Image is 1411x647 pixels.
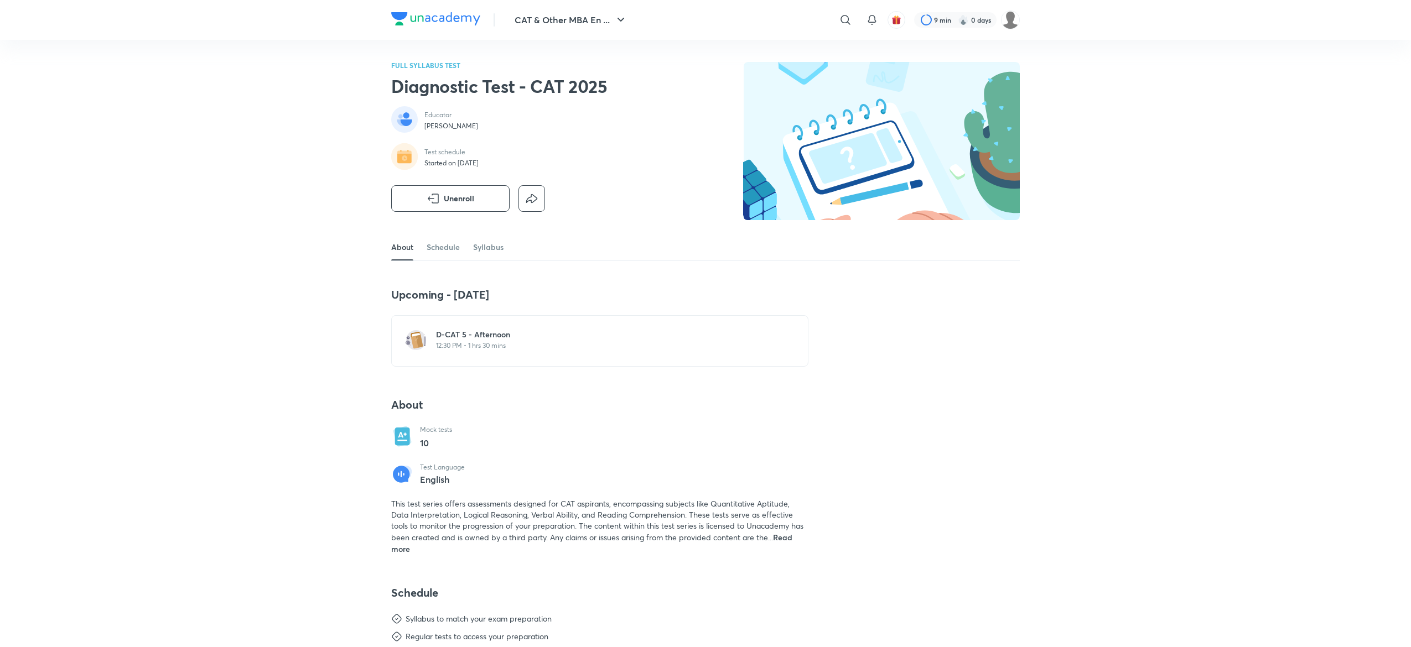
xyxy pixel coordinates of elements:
p: Test schedule [424,148,479,156]
p: Started on [DATE] [424,159,479,168]
img: streak [958,14,969,25]
div: Regular tests to access your preparation [406,631,548,642]
a: About [391,234,413,260]
p: Educator [424,111,478,119]
h2: Diagnostic Test - CAT 2025 [391,75,608,97]
span: Unenroll [444,193,474,204]
button: Unenroll [391,185,510,212]
a: Syllabus [473,234,504,260]
h4: Schedule [391,586,808,600]
a: Schedule [427,234,460,260]
img: Nilesh [1001,11,1020,29]
h4: Upcoming - [DATE] [391,288,808,302]
a: Company Logo [391,12,480,28]
button: CAT & Other MBA En ... [508,9,634,31]
p: 12:30 PM • 1 hrs 30 mins [436,341,777,350]
button: avatar [888,11,905,29]
span: This test series offers assessments designed for CAT aspirants, encompassing subjects like Quanti... [391,498,803,542]
span: Read more [391,532,792,554]
p: Mock tests [420,425,452,434]
h4: About [391,398,808,412]
p: FULL SYLLABUS TEST [391,62,608,69]
h6: D-CAT 5 - Afternoon [436,329,777,340]
p: 10 [420,436,452,450]
p: Test Language [420,463,465,472]
img: avatar [891,15,901,25]
img: test [405,329,427,351]
p: English [420,474,465,484]
p: [PERSON_NAME] [424,122,478,131]
div: Syllabus to match your exam preparation [406,613,552,624]
img: Company Logo [391,12,480,25]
